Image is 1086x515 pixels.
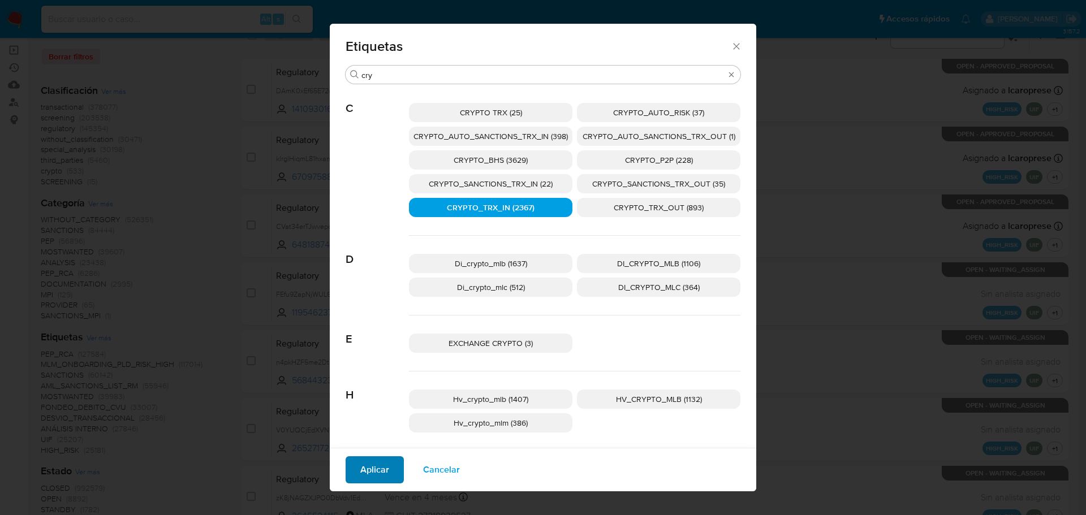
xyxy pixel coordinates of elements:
span: CRYPTO_P2P (228) [625,154,693,166]
span: CRYPTO_TRX_OUT (893) [614,202,704,213]
span: HV_CRYPTO_MLB (1132) [616,393,702,405]
span: CRYPTO_AUTO_RISK (37) [613,107,704,118]
div: CRYPTO_P2P (228) [577,150,740,170]
span: Di_crypto_mlc (512) [457,282,525,293]
div: CRYPTO_SANCTIONS_TRX_OUT (35) [577,174,740,193]
button: Buscar [350,70,359,79]
div: Hv_crypto_mlb (1407) [409,390,572,409]
div: CRYPTO_AUTO_SANCTIONS_TRX_IN (398) [409,127,572,146]
span: Di_crypto_mlb (1637) [455,258,527,269]
div: CRYPTO_AUTO_RISK (37) [577,103,740,122]
div: CRYPTO_SANCTIONS_TRX_IN (22) [409,174,572,193]
div: Di_crypto_mlb (1637) [409,254,572,273]
div: DI_CRYPTO_MLB (1106) [577,254,740,273]
span: D [346,236,409,266]
div: DI_CRYPTO_MLC (364) [577,278,740,297]
span: Hv_crypto_mlb (1407) [453,393,528,405]
button: Cancelar [408,456,475,483]
div: Hv_crypto_mlm (386) [409,413,572,432]
span: Cancelar [423,457,460,482]
span: Etiquetas [346,40,731,53]
input: Buscar filtro [361,70,725,80]
div: Di_crypto_mlc (512) [409,278,572,297]
span: CRYPTO TRX (25) [460,107,522,118]
div: CRYPTO_AUTO_SANCTIONS_TRX_OUT (1) [577,127,740,146]
span: CRYPTO_SANCTIONS_TRX_OUT (35) [592,178,725,189]
div: CRYPTO TRX (25) [409,103,572,122]
div: CRYPTO_BHS (3629) [409,150,572,170]
span: CRYPTO_AUTO_SANCTIONS_TRX_IN (398) [413,131,568,142]
span: CRYPTO_BHS (3629) [454,154,528,166]
button: Borrar [727,70,736,79]
span: E [346,315,409,346]
div: EXCHANGE CRYPTO (3) [409,334,572,353]
span: CRYPTO_SANCTIONS_TRX_IN (22) [429,178,553,189]
span: CRYPTO_AUTO_SANCTIONS_TRX_OUT (1) [583,131,735,142]
span: DI_CRYPTO_MLC (364) [618,282,700,293]
button: Aplicar [346,456,404,483]
button: Cerrar [731,41,741,51]
span: H [346,371,409,402]
div: HV_CRYPTO_MLB (1132) [577,390,740,409]
span: CRYPTO_TRX_IN (2367) [447,202,535,213]
span: Aplicar [360,457,389,482]
div: CRYPTO_TRX_IN (2367) [409,198,572,217]
span: DI_CRYPTO_MLB (1106) [617,258,700,269]
div: CRYPTO_TRX_OUT (893) [577,198,740,217]
span: C [346,85,409,115]
span: Hv_crypto_mlm (386) [454,417,528,429]
span: EXCHANGE CRYPTO (3) [449,337,533,349]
